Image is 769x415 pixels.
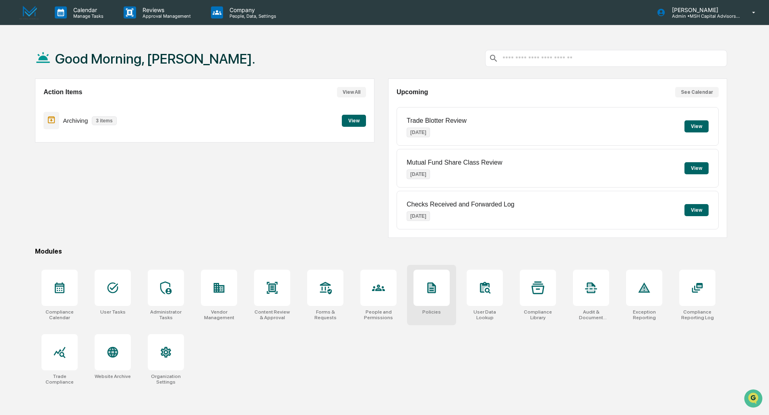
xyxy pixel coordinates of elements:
[19,6,39,20] img: logo
[8,17,147,30] p: How can we help?
[43,89,82,96] h2: Action Items
[407,159,502,166] p: Mutual Fund Share Class Review
[137,64,147,74] button: Start new chat
[5,98,55,113] a: 🖐️Preclearance
[397,89,428,96] h2: Upcoming
[337,87,366,97] button: View All
[8,118,14,124] div: 🔎
[684,204,709,216] button: View
[16,101,52,109] span: Preclearance
[254,309,290,320] div: Content Review & Approval
[675,87,719,97] button: See Calendar
[223,13,280,19] p: People, Data, Settings
[626,309,662,320] div: Exception Reporting
[684,120,709,132] button: View
[66,101,100,109] span: Attestations
[148,309,184,320] div: Administrator Tasks
[307,309,343,320] div: Forms & Requests
[67,6,107,13] p: Calendar
[422,309,441,315] div: Policies
[8,62,23,76] img: 1746055101610-c473b297-6a78-478c-a979-82029cc54cd1
[666,13,740,19] p: Admin • MSH Capital Advisors LLC - RIA
[360,309,397,320] div: People and Permissions
[27,62,132,70] div: Start new chat
[136,13,195,19] p: Approval Management
[407,169,430,179] p: [DATE]
[136,6,195,13] p: Reviews
[342,116,366,124] a: View
[342,115,366,127] button: View
[666,6,740,13] p: [PERSON_NAME]
[201,309,237,320] div: Vendor Management
[148,374,184,385] div: Organization Settings
[57,136,97,142] a: Powered byPylon
[41,309,78,320] div: Compliance Calendar
[35,248,727,255] div: Modules
[5,114,54,128] a: 🔎Data Lookup
[8,102,14,109] div: 🖐️
[223,6,280,13] p: Company
[16,117,51,125] span: Data Lookup
[407,211,430,221] p: [DATE]
[467,309,503,320] div: User Data Lookup
[41,374,78,385] div: Trade Compliance
[520,309,556,320] div: Compliance Library
[743,388,765,410] iframe: Open customer support
[55,98,103,113] a: 🗄️Attestations
[58,102,65,109] div: 🗄️
[573,309,609,320] div: Audit & Document Logs
[407,117,467,124] p: Trade Blotter Review
[407,201,515,208] p: Checks Received and Forwarded Log
[80,136,97,142] span: Pylon
[407,128,430,137] p: [DATE]
[95,374,131,379] div: Website Archive
[92,116,116,125] p: 3 items
[684,162,709,174] button: View
[55,51,255,67] h1: Good Morning, [PERSON_NAME].
[63,117,88,124] p: Archiving
[100,309,126,315] div: User Tasks
[27,70,102,76] div: We're available if you need us!
[67,13,107,19] p: Manage Tasks
[679,309,715,320] div: Compliance Reporting Log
